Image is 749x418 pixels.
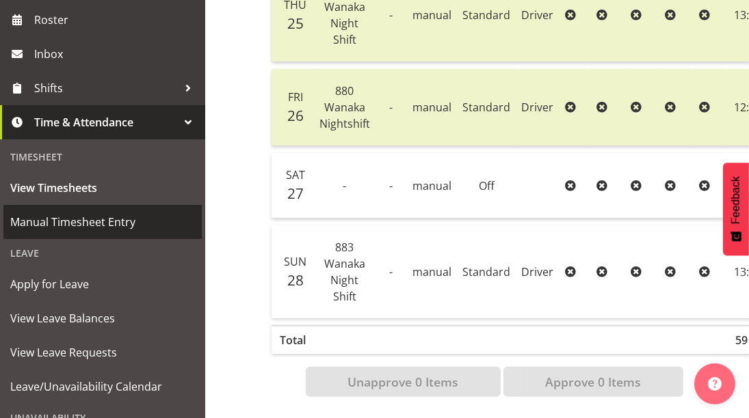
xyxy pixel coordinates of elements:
span: Leave/Unavailability Calendar [10,376,195,397]
span: View Leave Requests [10,342,195,363]
span: 880 Wanaka Nightshift [319,83,370,131]
span: manual [412,100,451,115]
span: Driver [522,264,554,279]
th: Total [272,325,314,354]
a: Manual Timesheet Entry [3,205,202,239]
button: Approve 0 Items [503,367,683,397]
button: Unapprove 0 Items [306,367,501,397]
span: 28 [287,270,304,290]
span: View Leave Balances [10,308,195,329]
span: Roster [34,10,198,30]
span: manual [412,8,451,23]
span: Feedback [730,176,742,224]
img: help-xxl-2.png [708,377,722,391]
span: - [389,178,393,193]
span: 25 [287,14,304,33]
span: Fri [288,89,303,104]
span: Apply for Leave [10,274,195,294]
td: Standard [458,225,516,318]
span: 26 [287,106,304,125]
td: Off [458,153,516,219]
a: Leave/Unavailability Calendar [3,370,202,404]
span: Time & Attendance [34,112,178,133]
span: Driver [522,100,554,115]
a: View Timesheets [3,171,202,205]
td: Standard [458,69,516,146]
a: Apply for Leave [3,267,202,301]
span: Inbox [34,44,198,64]
span: manual [412,178,451,193]
span: Approve 0 Items [545,373,641,391]
span: - [389,8,393,23]
span: 883 Wanaka Night Shift [324,240,365,304]
span: Sat [286,167,305,182]
span: manual [412,264,451,279]
div: Leave [3,239,202,267]
button: Feedback - Show survey [723,163,749,255]
span: Shifts [34,78,178,98]
span: - [343,178,347,193]
a: View Leave Requests [3,335,202,370]
span: Driver [522,8,554,23]
div: Timesheet [3,143,202,171]
span: View Timesheets [10,178,195,198]
span: Manual Timesheet Entry [10,212,195,232]
span: Sun [285,254,307,269]
span: - [389,264,393,279]
span: 27 [287,184,304,203]
span: - [389,100,393,115]
span: Unapprove 0 Items [347,373,458,391]
a: View Leave Balances [3,301,202,335]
